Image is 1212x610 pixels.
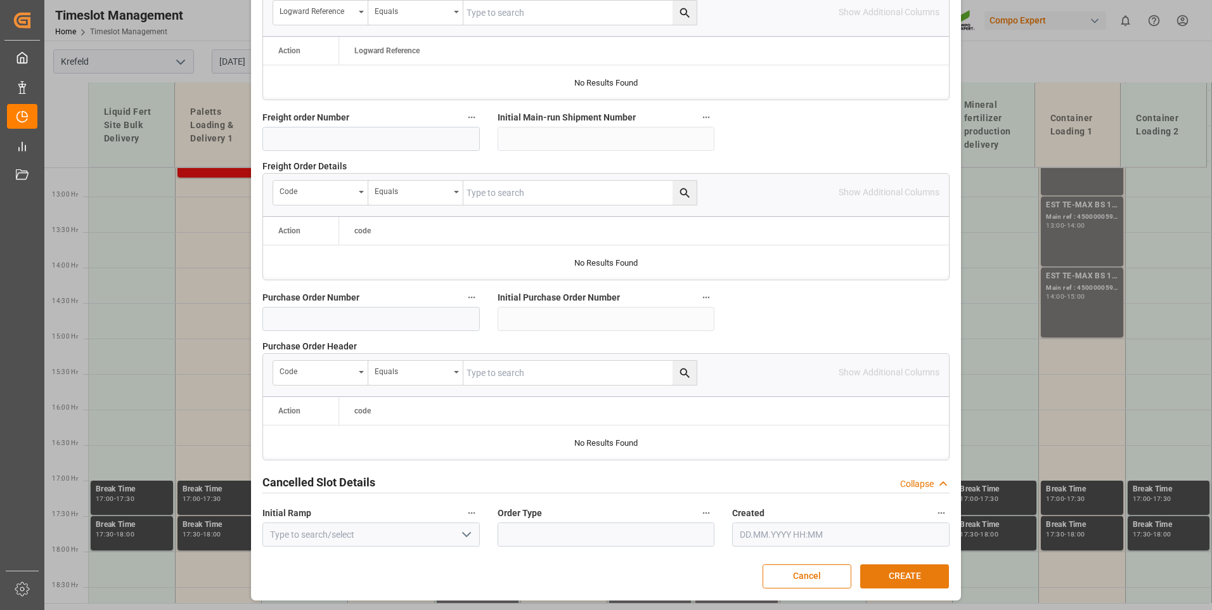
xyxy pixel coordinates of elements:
[463,361,697,385] input: Type to search
[280,363,354,377] div: code
[280,183,354,197] div: code
[375,3,449,17] div: Equals
[278,226,300,235] div: Action
[698,289,714,306] button: Initial Purchase Order Number
[375,183,449,197] div: Equals
[463,1,697,25] input: Type to search
[262,160,347,173] span: Freight Order Details
[262,474,375,491] h2: Cancelled Slot Details
[354,46,420,55] span: Logward Reference
[273,361,368,385] button: open menu
[698,505,714,521] button: Order Type
[732,522,950,547] input: DD.MM.YYYY HH:MM
[375,363,449,377] div: Equals
[278,406,300,415] div: Action
[273,1,368,25] button: open menu
[262,291,359,304] span: Purchase Order Number
[463,505,480,521] button: Initial Ramp
[673,1,697,25] button: search button
[262,507,311,520] span: Initial Ramp
[456,525,475,545] button: open menu
[273,181,368,205] button: open menu
[673,181,697,205] button: search button
[262,111,349,124] span: Freight order Number
[262,340,357,353] span: Purchase Order Header
[673,361,697,385] button: search button
[368,361,463,385] button: open menu
[933,505,950,521] button: Created
[463,181,697,205] input: Type to search
[498,507,542,520] span: Order Type
[278,46,300,55] div: Action
[732,507,764,520] span: Created
[763,564,851,588] button: Cancel
[368,1,463,25] button: open menu
[354,406,371,415] span: code
[698,109,714,126] button: Initial Main-run Shipment Number
[860,564,949,588] button: CREATE
[900,477,934,491] div: Collapse
[354,226,371,235] span: code
[262,522,480,547] input: Type to search/select
[498,291,620,304] span: Initial Purchase Order Number
[498,111,636,124] span: Initial Main-run Shipment Number
[463,289,480,306] button: Purchase Order Number
[280,3,354,17] div: Logward Reference
[463,109,480,126] button: Freight order Number
[368,181,463,205] button: open menu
